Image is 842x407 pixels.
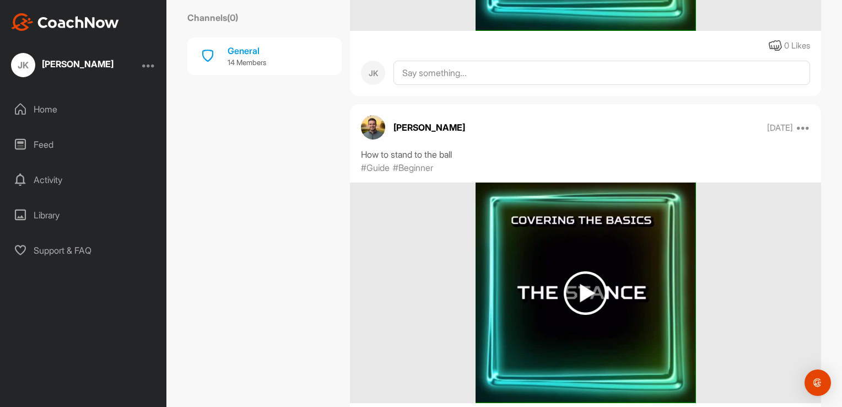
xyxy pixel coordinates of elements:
div: Home [6,95,161,123]
div: Library [6,201,161,229]
label: Channels ( 0 ) [187,11,238,24]
div: JK [11,53,35,77]
div: Support & FAQ [6,237,161,264]
p: [DATE] [767,122,793,133]
img: avatar [361,115,385,140]
img: media [476,183,696,403]
img: CoachNow [11,13,119,31]
p: 14 Members [228,57,266,68]
div: General [228,44,266,57]
div: Feed [6,131,161,158]
p: #Guide [361,161,390,174]
div: Activity [6,166,161,194]
img: play [564,271,607,315]
div: How to stand to the ball [361,148,810,161]
div: JK [361,61,385,85]
div: 0 Likes [784,40,810,52]
p: [PERSON_NAME] [393,121,465,134]
p: #Beginner [393,161,433,174]
div: Open Intercom Messenger [805,369,831,396]
div: [PERSON_NAME] [42,60,114,68]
